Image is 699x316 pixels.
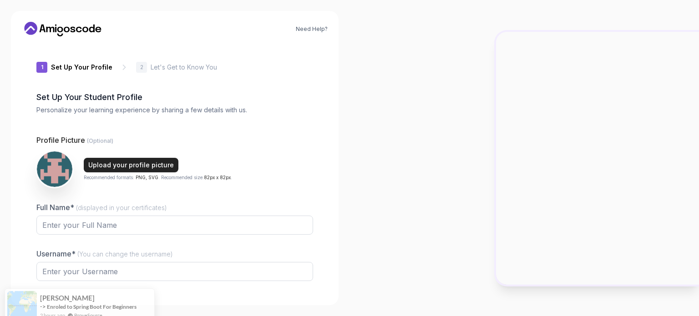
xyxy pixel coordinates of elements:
[40,291,46,298] span: ->
[136,175,158,180] span: PNG, SVG
[76,204,167,211] span: (displayed in your certificates)
[496,32,699,285] img: Amigoscode Dashboard
[40,300,65,307] span: 2 hours ago
[87,137,113,144] span: (Optional)
[40,282,95,290] span: [PERSON_NAME]
[51,63,112,72] p: Set Up Your Profile
[77,250,173,258] span: (You can change the username)
[36,105,313,115] p: Personalize your learning experience by sharing a few details with us.
[36,249,173,258] label: Username*
[204,175,231,180] span: 82px x 82px
[37,151,72,187] img: user profile image
[36,91,313,104] h2: Set Up Your Student Profile
[22,22,104,36] a: Home link
[36,216,313,235] input: Enter your Full Name
[47,291,137,299] a: Enroled to Spring Boot For Beginners
[84,174,232,181] p: Recommended formats: . Recommended size: .
[36,203,167,212] label: Full Name*
[74,300,102,307] a: ProveSource
[41,65,43,70] p: 1
[84,158,178,172] button: Upload your profile picture
[296,25,328,33] a: Need Help?
[7,279,37,309] img: provesource social proof notification image
[140,65,143,70] p: 2
[151,63,217,72] p: Let's Get to Know You
[36,135,313,145] p: Profile Picture
[88,161,174,170] div: Upload your profile picture
[36,262,313,281] input: Enter your Username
